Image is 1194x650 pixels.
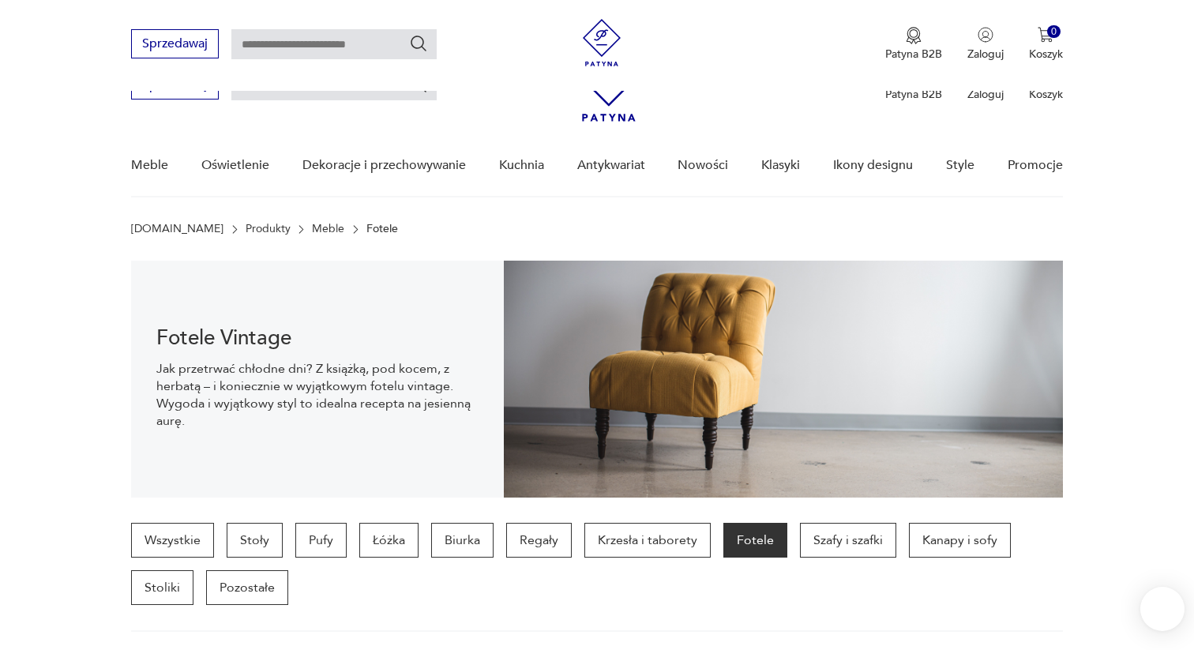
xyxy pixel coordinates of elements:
a: Szafy i szafki [800,523,896,558]
a: Fotele [723,523,787,558]
a: Antykwariat [577,135,645,196]
p: Jak przetrwać chłodne dni? Z książką, pod kocem, z herbatą – i koniecznie w wyjątkowym fotelu vin... [156,360,479,430]
button: Szukaj [409,34,428,53]
a: Sprzedawaj [131,81,219,92]
a: Kanapy i sofy [909,523,1011,558]
p: Koszyk [1029,87,1063,102]
a: Krzesła i taborety [584,523,711,558]
p: Patyna B2B [885,47,942,62]
a: Pozostałe [206,570,288,605]
a: Sprzedawaj [131,39,219,51]
div: 0 [1047,25,1061,39]
img: 9275102764de9360b0b1aa4293741aa9.jpg [504,261,1063,498]
p: Patyna B2B [885,87,942,102]
a: Kuchnia [499,135,544,196]
img: Ikona medalu [906,27,922,44]
a: [DOMAIN_NAME] [131,223,223,235]
p: Zaloguj [967,87,1004,102]
iframe: Smartsupp widget button [1140,587,1185,631]
a: Ikona medaluPatyna B2B [885,27,942,62]
a: Regały [506,523,572,558]
a: Meble [312,223,344,235]
a: Pufy [295,523,347,558]
a: Stoły [227,523,283,558]
p: Koszyk [1029,47,1063,62]
button: Zaloguj [967,27,1004,62]
a: Biurka [431,523,494,558]
a: Klasyki [761,135,800,196]
a: Promocje [1008,135,1063,196]
a: Stoliki [131,570,193,605]
a: Oświetlenie [201,135,269,196]
a: Dekoracje i przechowywanie [302,135,466,196]
a: Produkty [246,223,291,235]
img: Ikonka użytkownika [978,27,993,43]
a: Wszystkie [131,523,214,558]
p: Zaloguj [967,47,1004,62]
a: Łóżka [359,523,419,558]
p: Fotele [366,223,398,235]
a: Style [946,135,974,196]
img: Ikona koszyka [1038,27,1053,43]
img: Patyna - sklep z meblami i dekoracjami vintage [578,19,625,66]
button: 0Koszyk [1029,27,1063,62]
a: Meble [131,135,168,196]
button: Patyna B2B [885,27,942,62]
button: Sprzedawaj [131,29,219,58]
h1: Fotele Vintage [156,329,479,348]
a: Nowości [678,135,728,196]
a: Ikony designu [833,135,913,196]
